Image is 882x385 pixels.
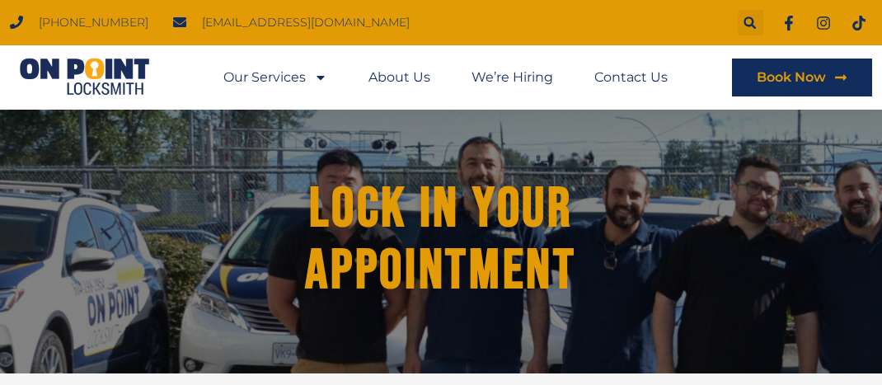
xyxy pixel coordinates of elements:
[198,12,410,34] span: [EMAIL_ADDRESS][DOMAIN_NAME]
[223,59,327,96] a: Our Services
[252,178,630,302] h1: Lock in Your Appointment
[471,59,553,96] a: We’re Hiring
[223,59,668,96] nav: Menu
[738,10,763,35] div: Search
[368,59,430,96] a: About Us
[732,59,872,96] a: Book Now
[594,59,668,96] a: Contact Us
[757,71,826,84] span: Book Now
[35,12,148,34] span: [PHONE_NUMBER]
